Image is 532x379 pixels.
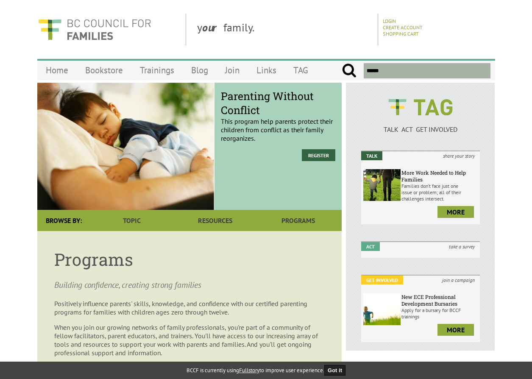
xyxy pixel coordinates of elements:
[361,242,380,251] em: Act
[383,24,423,31] a: Create Account
[190,14,378,45] div: y family.
[361,151,382,160] em: Talk
[342,63,357,78] input: Submit
[54,323,325,357] p: When you join our growing networks of family professionals, you're part of a community of fellow ...
[37,60,77,80] a: Home
[256,210,340,231] a: Programs
[173,210,256,231] a: Resources
[285,60,317,80] a: TAG
[382,91,459,123] img: BCCF's TAG Logo
[438,151,480,160] i: share your story
[361,276,403,284] em: Get Involved
[37,210,90,231] div: Browse By:
[77,60,131,80] a: Bookstore
[217,60,248,80] a: Join
[248,60,285,80] a: Links
[437,324,474,336] a: more
[239,367,259,374] a: Fullstory
[90,210,173,231] a: Topic
[401,307,478,320] p: Apply for a bursary for BCCF trainings
[437,206,474,218] a: more
[37,14,152,45] img: BC Council for FAMILIES
[202,20,223,34] strong: our
[324,365,345,376] button: Got it
[221,89,335,117] span: Parenting Without Conflict
[302,149,335,161] a: Register
[54,299,325,316] p: Positively influence parents' skills, knowledge, and confidence with our certified parenting prog...
[361,117,480,134] a: TALK ACT GET INVOLVED
[54,279,325,291] p: Building confidence, creating strong families
[383,18,396,24] a: Login
[401,169,478,183] h6: More Work Needed to Help Families
[361,125,480,134] p: TALK ACT GET INVOLVED
[444,242,480,251] i: take a survey
[401,293,478,307] h6: New ECE Professional Development Bursaries
[54,248,325,270] h1: Programs
[437,276,480,284] i: join a campaign
[383,31,419,37] a: Shopping Cart
[131,60,183,80] a: Trainings
[401,183,478,202] p: Families don’t face just one issue or problem; all of their challenges intersect.
[221,96,335,142] p: This program help parents protect their children from conflict as their family reorganizes.
[183,60,217,80] a: Blog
